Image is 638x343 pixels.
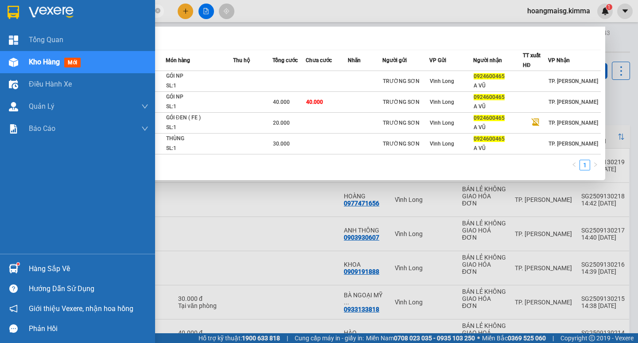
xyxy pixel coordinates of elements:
[430,141,454,147] span: Vĩnh Long
[580,160,590,170] a: 1
[474,94,505,100] span: 0924600465
[9,284,18,293] span: question-circle
[166,102,233,112] div: SL: 1
[383,98,429,107] div: TRƯỜNG SƠN
[306,99,323,105] span: 40.000
[9,264,18,273] img: warehouse-icon
[29,58,60,66] span: Kho hàng
[155,8,160,13] span: close-circle
[8,6,19,19] img: logo-vxr
[430,99,454,105] span: Vĩnh Long
[569,160,580,170] li: Previous Page
[9,324,18,333] span: message
[272,57,298,63] span: Tổng cước
[9,304,18,313] span: notification
[166,134,233,144] div: THÙNG
[29,282,148,296] div: Hướng dẫn sử dụng
[569,160,580,170] button: left
[155,7,160,16] span: close-circle
[9,80,18,89] img: warehouse-icon
[474,73,505,79] span: 0924600465
[382,57,407,63] span: Người gửi
[474,136,505,142] span: 0924600465
[383,139,429,149] div: TRƯỜNG SƠN
[590,160,601,170] li: Next Page
[166,92,233,102] div: GÓI NP
[166,113,233,123] div: GÓI ĐEN ( FE )
[549,99,598,105] span: TP. [PERSON_NAME]
[429,57,446,63] span: VP Gửi
[474,102,522,111] div: A VŨ
[9,102,18,111] img: warehouse-icon
[383,77,429,86] div: TRƯỜNG SƠN
[306,57,332,63] span: Chưa cước
[29,262,148,276] div: Hàng sắp về
[166,144,233,154] div: SL: 1
[166,81,233,91] div: SL: 1
[474,123,522,132] div: A VŨ
[474,144,522,153] div: A VŨ
[166,57,190,63] span: Món hàng
[29,34,63,45] span: Tổng Quan
[430,120,454,126] span: Vĩnh Long
[9,35,18,45] img: dashboard-icon
[141,125,148,132] span: down
[474,81,522,91] div: A VŨ
[141,103,148,110] span: down
[523,52,541,68] span: TT xuất HĐ
[29,79,72,90] span: Điều hành xe
[473,57,502,63] span: Người nhận
[590,160,601,170] button: right
[348,57,361,63] span: Nhãn
[548,57,570,63] span: VP Nhận
[17,263,19,265] sup: 1
[29,322,148,335] div: Phản hồi
[549,141,598,147] span: TP. [PERSON_NAME]
[549,78,598,84] span: TP. [PERSON_NAME]
[273,141,290,147] span: 30.000
[593,162,598,167] span: right
[64,58,81,67] span: mới
[166,123,233,133] div: SL: 1
[273,99,290,105] span: 40.000
[549,120,598,126] span: TP. [PERSON_NAME]
[29,123,55,134] span: Báo cáo
[273,120,290,126] span: 20.000
[9,58,18,67] img: warehouse-icon
[430,78,454,84] span: Vĩnh Long
[233,57,250,63] span: Thu hộ
[9,124,18,134] img: solution-icon
[474,115,505,121] span: 0924600465
[29,303,133,314] span: Giới thiệu Vexere, nhận hoa hồng
[383,118,429,128] div: TRƯỜNG SƠN
[166,71,233,81] div: GÓI NP
[572,162,577,167] span: left
[29,101,54,112] span: Quản Lý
